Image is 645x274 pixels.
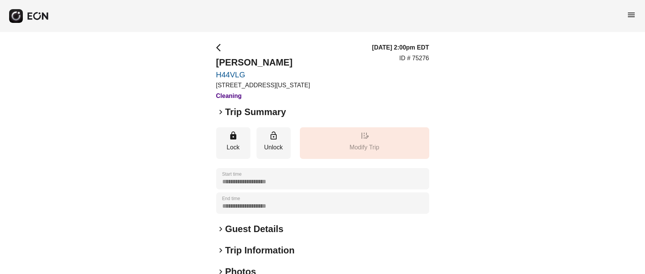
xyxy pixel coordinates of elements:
span: menu [627,10,636,19]
button: Lock [216,127,250,159]
span: keyboard_arrow_right [216,224,225,234]
button: Unlock [256,127,291,159]
span: keyboard_arrow_right [216,246,225,255]
span: lock [229,131,238,140]
h2: [PERSON_NAME] [216,56,310,69]
a: H44VLG [216,70,310,79]
p: [STREET_ADDRESS][US_STATE] [216,81,310,90]
span: arrow_back_ios [216,43,225,52]
h3: Cleaning [216,91,310,101]
span: lock_open [269,131,278,140]
span: keyboard_arrow_right [216,107,225,117]
p: ID # 75276 [399,54,429,63]
h2: Trip Information [225,244,295,256]
h2: Trip Summary [225,106,286,118]
p: Unlock [260,143,287,152]
h2: Guest Details [225,223,283,235]
p: Lock [220,143,247,152]
h3: [DATE] 2:00pm EDT [372,43,429,52]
